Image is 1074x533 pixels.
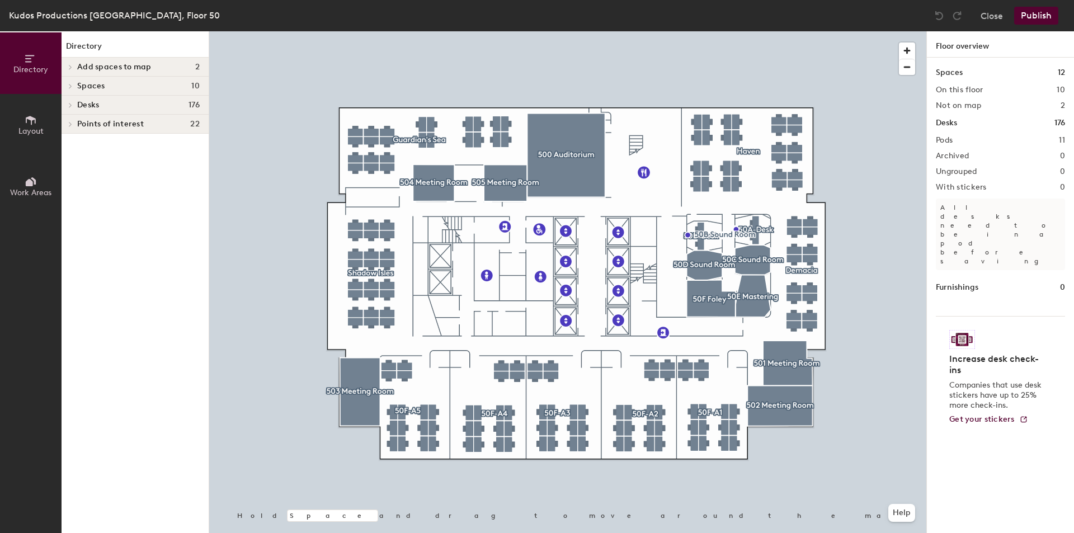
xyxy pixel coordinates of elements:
h2: Archived [936,152,969,161]
h2: On this floor [936,86,983,95]
span: Spaces [77,82,105,91]
span: Work Areas [10,188,51,197]
h2: Ungrouped [936,167,977,176]
h1: Directory [62,40,209,58]
span: 176 [189,101,200,110]
p: All desks need to be in a pod before saving [936,199,1065,270]
h1: Furnishings [936,281,978,294]
img: Undo [934,10,945,21]
button: Publish [1014,7,1058,25]
h2: 0 [1060,167,1065,176]
h1: 12 [1058,67,1065,79]
h1: Desks [936,117,957,129]
button: Help [888,504,915,522]
span: Add spaces to map [77,63,152,72]
h2: Not on map [936,101,981,110]
h1: 176 [1054,117,1065,129]
h2: 0 [1060,152,1065,161]
span: Get your stickers [949,414,1015,424]
span: 2 [195,63,200,72]
h2: 2 [1061,101,1065,110]
h1: 0 [1060,281,1065,294]
img: Sticker logo [949,330,975,349]
h1: Spaces [936,67,963,79]
h2: 11 [1059,136,1065,145]
h4: Increase desk check-ins [949,353,1045,376]
span: 10 [191,82,200,91]
span: Directory [13,65,48,74]
div: Kudos Productions [GEOGRAPHIC_DATA], Floor 50 [9,8,220,22]
h1: Floor overview [927,31,1074,58]
h2: Pods [936,136,953,145]
p: Companies that use desk stickers have up to 25% more check-ins. [949,380,1045,411]
a: Get your stickers [949,415,1028,424]
h2: With stickers [936,183,987,192]
img: Redo [951,10,963,21]
span: Layout [18,126,44,136]
span: Desks [77,101,99,110]
button: Close [981,7,1003,25]
span: 22 [190,120,200,129]
h2: 10 [1057,86,1065,95]
span: Points of interest [77,120,144,129]
h2: 0 [1060,183,1065,192]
